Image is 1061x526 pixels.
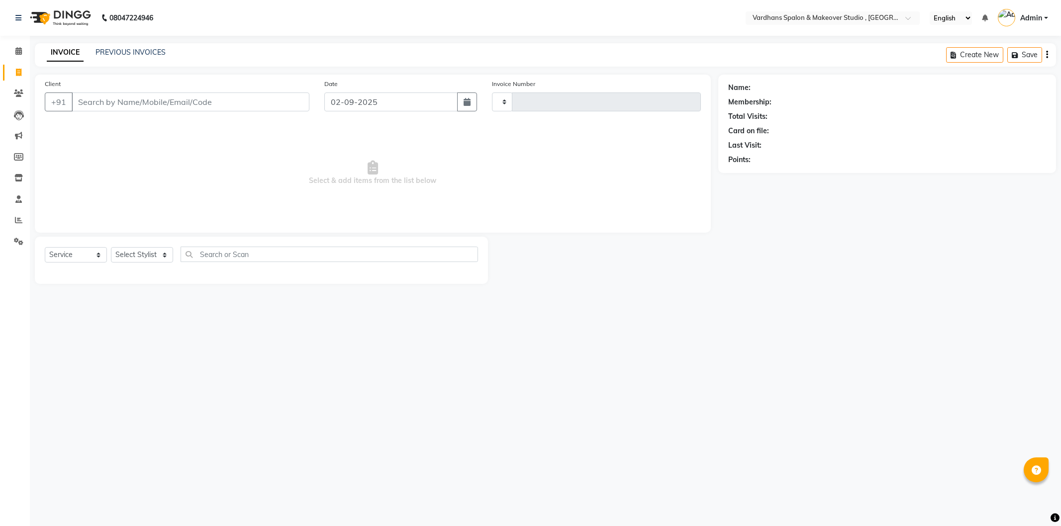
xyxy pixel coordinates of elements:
div: Membership: [728,97,772,107]
a: INVOICE [47,44,84,62]
label: Client [45,80,61,88]
input: Search by Name/Mobile/Email/Code [72,92,309,111]
img: Admin [998,9,1015,26]
img: logo [25,4,94,32]
label: Date [324,80,338,88]
span: Select & add items from the list below [45,123,701,223]
button: Save [1007,47,1042,63]
div: Last Visit: [728,140,762,151]
button: Create New [946,47,1003,63]
div: Card on file: [728,126,769,136]
label: Invoice Number [492,80,535,88]
div: Name: [728,83,751,93]
div: Total Visits: [728,111,768,122]
div: Points: [728,155,751,165]
input: Search or Scan [181,247,478,262]
b: 08047224946 [109,4,153,32]
iframe: chat widget [1019,486,1051,516]
span: Admin [1020,13,1042,23]
a: PREVIOUS INVOICES [96,48,166,57]
button: +91 [45,92,73,111]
